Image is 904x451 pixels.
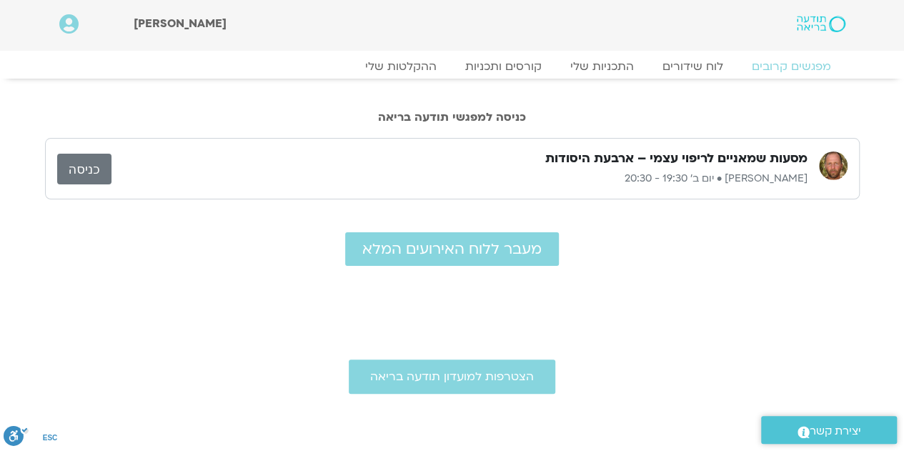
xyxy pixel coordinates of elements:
img: תומר פיין [819,152,848,180]
a: ההקלטות שלי [351,59,451,74]
h2: כניסה למפגשי תודעה בריאה [45,111,860,124]
p: [PERSON_NAME] • יום ב׳ 19:30 - 20:30 [111,170,808,187]
a: יצירת קשר [761,416,897,444]
a: כניסה [57,154,111,184]
a: הצטרפות למועדון תודעה בריאה [349,360,555,394]
a: לוח שידורים [648,59,737,74]
a: מפגשים קרובים [737,59,845,74]
a: קורסים ותכניות [451,59,556,74]
h3: מסעות שמאניים לריפוי עצמי – ארבעת היסודות [545,150,808,167]
span: [PERSON_NAME] [134,16,227,31]
a: התכניות שלי [556,59,648,74]
span: יצירת קשר [810,422,861,441]
nav: Menu [59,59,845,74]
a: מעבר ללוח האירועים המלא [345,232,559,266]
span: מעבר ללוח האירועים המלא [362,241,542,257]
span: הצטרפות למועדון תודעה בריאה [370,370,534,383]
